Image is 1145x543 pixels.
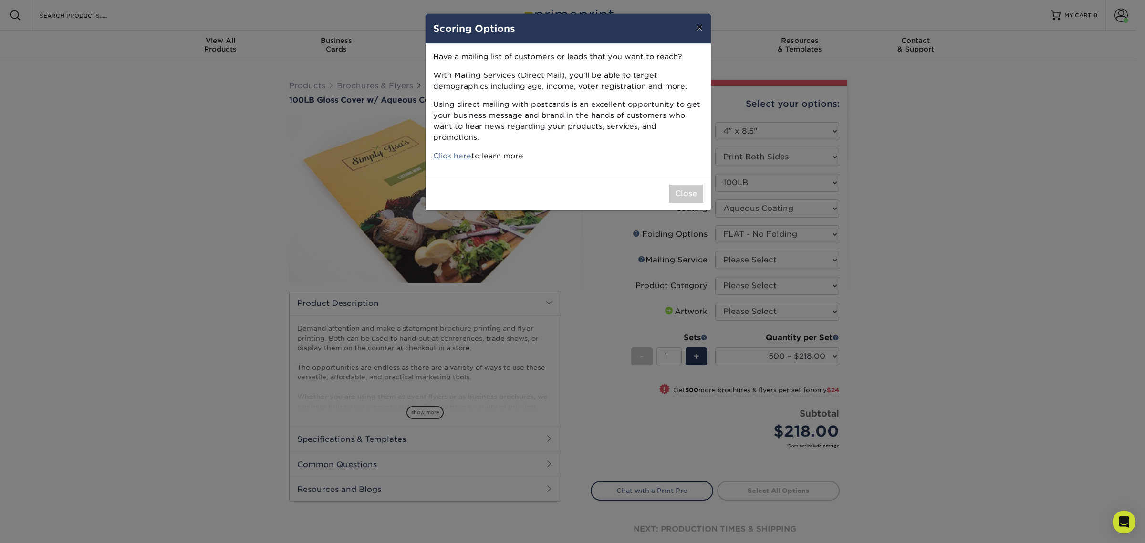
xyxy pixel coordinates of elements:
[688,14,710,41] button: ×
[669,185,703,203] button: Close
[1113,511,1135,533] div: Open Intercom Messenger
[433,151,471,160] a: Click here
[433,52,703,63] p: Have a mailing list of customers or leads that you want to reach?
[433,99,703,143] p: Using direct mailing with postcards is an excellent opportunity to get your business message and ...
[433,151,703,162] p: to learn more
[433,21,703,36] h4: Scoring Options
[433,70,703,92] p: With Mailing Services (Direct Mail), you’ll be able to target demographics including age, income,...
